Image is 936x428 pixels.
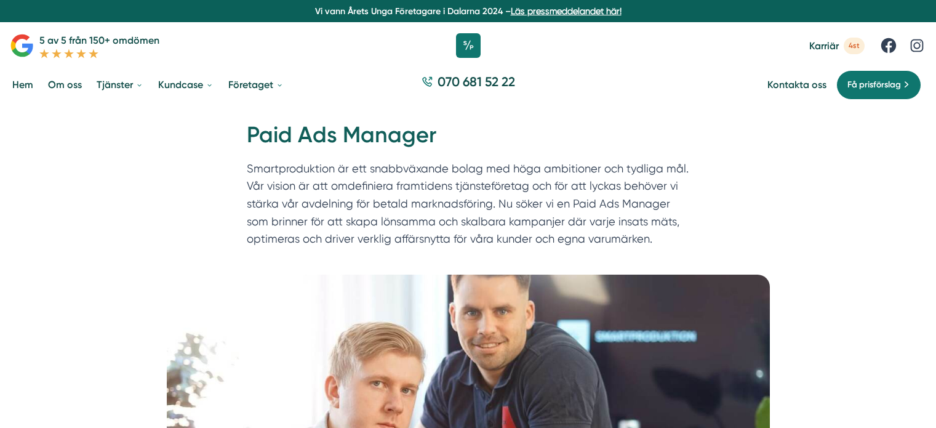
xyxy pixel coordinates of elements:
span: 070 681 52 22 [438,73,515,91]
a: Karriär 4st [809,38,865,54]
a: Läs pressmeddelandet här! [511,6,622,16]
a: Kundcase [156,69,216,100]
a: Få prisförslag [836,70,921,100]
p: Smartproduktion är ett snabbväxande bolag med höga ambitioner och tydliga mål. Vår vision är att ... [247,160,690,254]
a: Tjänster [94,69,146,100]
span: 4st [844,38,865,54]
a: Om oss [46,69,84,100]
a: Hem [10,69,36,100]
p: Vi vann Årets Unga Företagare i Dalarna 2024 – [5,5,931,17]
span: Få prisförslag [847,78,901,92]
a: 070 681 52 22 [417,73,520,97]
a: Kontakta oss [767,79,826,91]
h1: Paid Ads Manager [247,120,690,160]
p: 5 av 5 från 150+ omdömen [39,33,159,48]
span: Karriär [809,40,839,52]
a: Företaget [226,69,286,100]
